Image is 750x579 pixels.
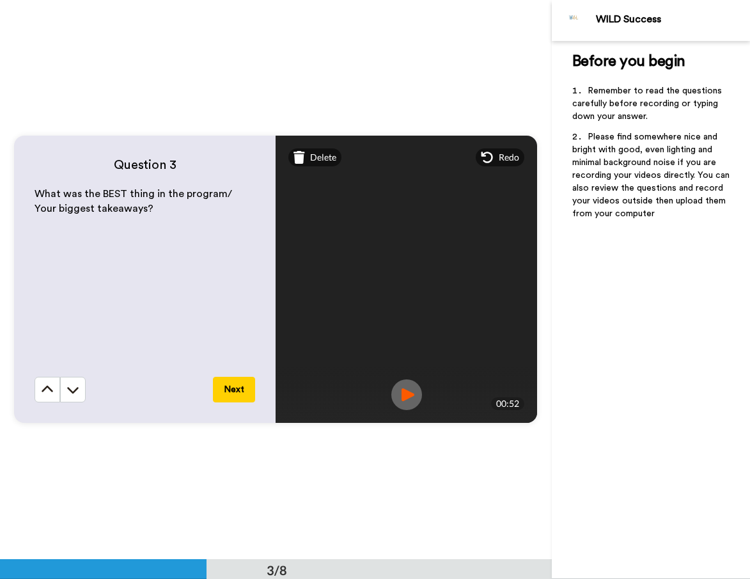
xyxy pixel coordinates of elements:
span: Please find somewhere nice and bright with good, even lighting and minimal background noise if yo... [572,132,732,218]
div: Redo [476,148,524,166]
h4: Question 3 [35,156,255,174]
div: 00:52 [491,397,524,410]
img: Profile Image [559,5,590,36]
span: Delete [310,151,336,164]
div: 3/8 [246,561,308,579]
span: Before you begin [572,54,685,69]
span: What was the BEST thing in the program/ Your biggest takeaways? [35,189,235,214]
span: Redo [499,151,519,164]
span: Remember to read the questions carefully before recording or typing down your answer. [572,86,724,121]
div: WILD Success [596,13,749,26]
img: ic_record_play.svg [391,379,422,410]
button: Next [213,377,255,402]
div: Delete [288,148,341,166]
